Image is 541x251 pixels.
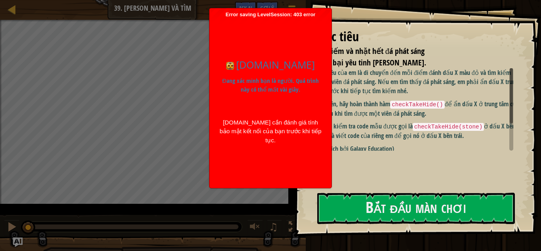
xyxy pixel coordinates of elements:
[282,2,302,20] button: Hiện game menu
[314,122,519,140] p: Sau đó, kiểm tra code mẫu được gọi là ở dấu X bên phải, và viết code của riêng em để gọi nó ở dấu...
[219,77,322,94] p: Đang xác minh bạn là người. Quá trình này có thể mất vài giây.
[226,62,234,70] img: Biểu tượng cho codecombat.com
[314,57,426,68] span: Đánh bại yêu tinh [PERSON_NAME].
[314,68,519,96] p: Mục tiêu của em là di chuyển đến mỗi điểm đánh dấu X màu đỏ và tìm kiếm những viên đá phát sáng. ...
[247,220,263,236] button: Tùy chỉnh âm lượng
[4,220,20,236] button: Ctrl + P: Pause
[235,2,256,16] button: Ask AI
[219,57,322,73] h1: [DOMAIN_NAME]
[213,11,328,184] span: Error saving LevelSession: 403 error
[269,221,278,233] span: ♫
[314,100,519,118] p: Đầu tiên, hãy hoàn thành hàm để ẩn dấu X ở trung tâm của trại sau khi tìm được một viên đá phát s...
[304,57,511,69] li: Đánh bại yêu tinh Brawler.
[260,4,274,12] span: Gợi ý
[314,28,513,46] div: Mục tiêu
[267,220,282,236] button: ♫
[304,46,511,57] li: Tìm kiếm và nhặt hết đá phát sáng
[390,101,445,109] code: checkTakeHide()
[317,193,515,224] button: Bắt đầu màn chơi
[314,144,519,153] p: (Biên dịch bởi Galaxy Education)
[286,220,302,236] button: Bật tắt chế độ toàn màn hình
[413,123,484,131] code: checkTakeHide(stone)
[239,4,252,12] span: Ask AI
[314,46,425,56] span: Tìm kiếm và nhặt hết đá phát sáng
[219,118,322,145] div: [DOMAIN_NAME] cần đánh giá tính bảo mật kết nối của bạn trước khi tiếp tục.
[13,238,23,247] button: Ask AI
